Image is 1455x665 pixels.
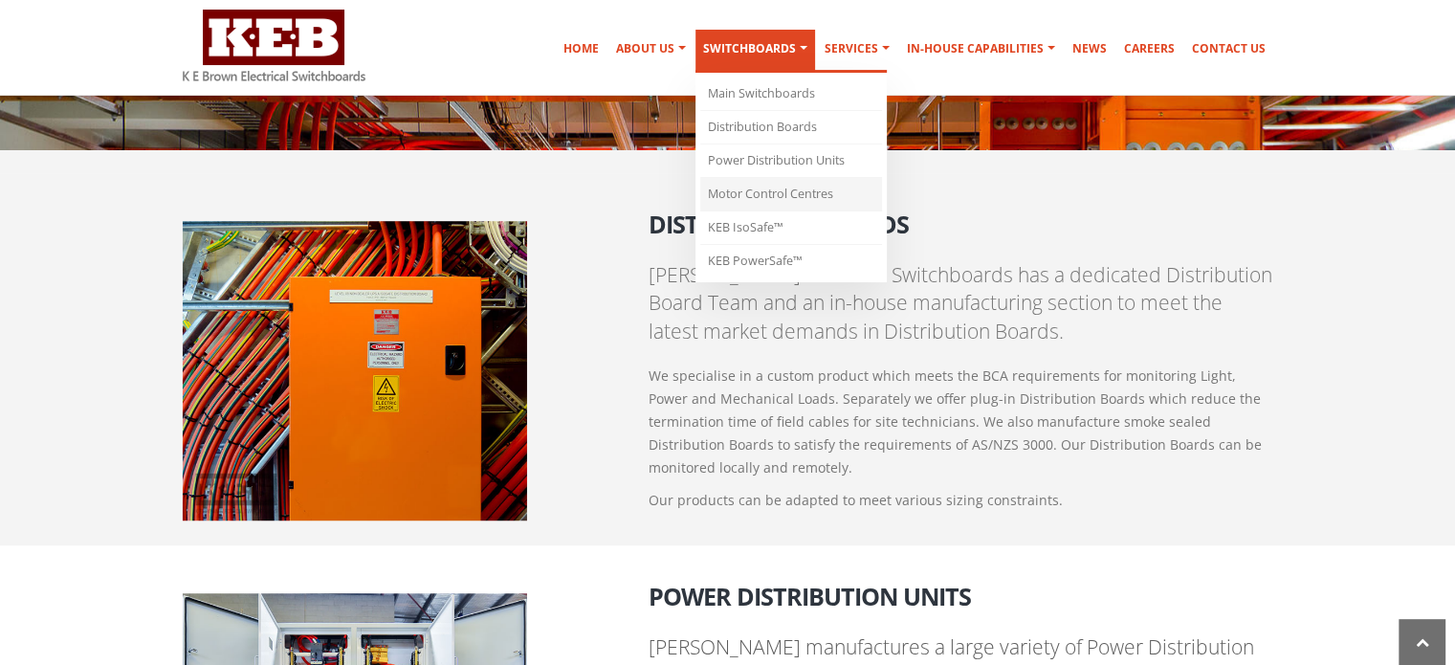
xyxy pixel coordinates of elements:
[695,30,815,73] a: Switchboards
[183,10,365,81] img: K E Brown Electrical Switchboards
[1116,30,1182,68] a: Careers
[649,489,1273,512] p: Our products can be adapted to meet various sizing constraints.
[556,30,606,68] a: Home
[649,365,1273,479] p: We specialise in a custom product which meets the BCA requirements for monitoring Light, Power an...
[649,261,1273,345] p: [PERSON_NAME] Electrical Switchboards has a dedicated Distribution Board Team and an in-house man...
[1065,30,1114,68] a: News
[700,178,882,211] a: Motor Control Centres
[649,569,1273,610] h2: Power Distribution Units
[700,144,882,178] a: Power Distribution Units
[700,111,882,144] a: Distribution Boards
[899,30,1063,68] a: In-house Capabilities
[649,197,1273,237] h2: Distribution Boards
[700,211,882,245] a: KEB IsoSafe™
[700,78,882,111] a: Main Switchboards
[817,30,897,68] a: Services
[608,30,694,68] a: About Us
[1184,30,1273,68] a: Contact Us
[700,245,882,277] a: KEB PowerSafe™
